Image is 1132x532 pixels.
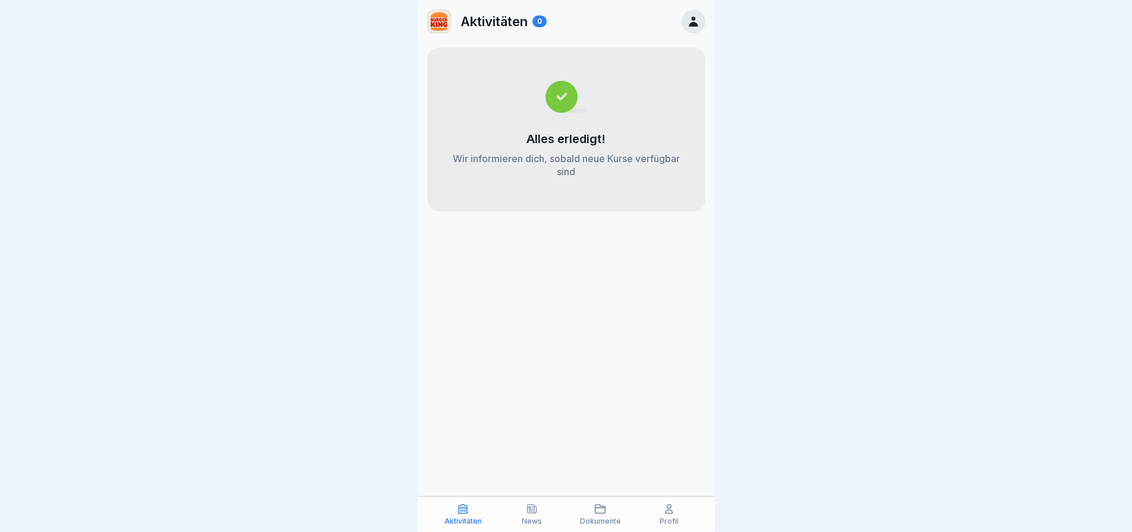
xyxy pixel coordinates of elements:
[428,10,450,33] img: w2f18lwxr3adf3talrpwf6id.png
[444,517,482,525] p: Aktivitäten
[532,15,547,27] div: 0
[522,517,542,525] p: News
[580,517,621,525] p: Dokumente
[545,81,587,113] img: completed.svg
[660,517,679,525] p: Profil
[526,132,606,146] p: Alles erledigt!
[461,14,528,29] p: Aktivitäten
[451,152,682,178] p: Wir informieren dich, sobald neue Kurse verfügbar sind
